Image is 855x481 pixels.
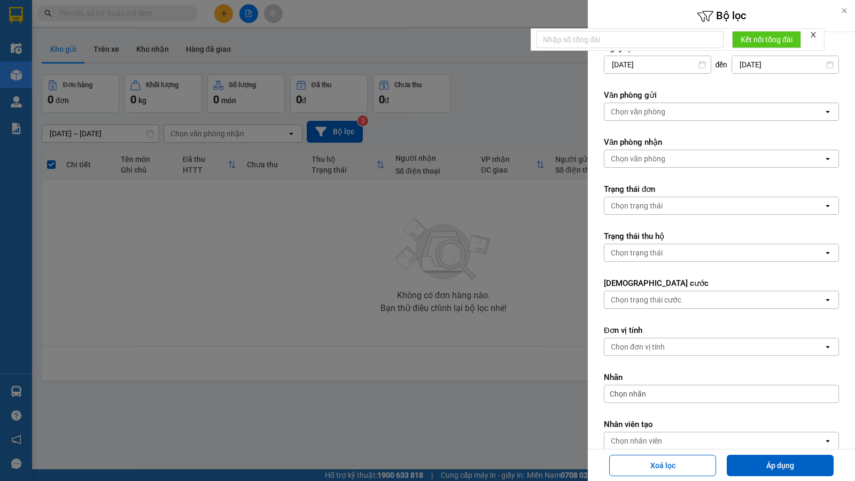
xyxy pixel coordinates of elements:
label: Văn phòng gửi [604,90,839,100]
span: Chọn nhãn [610,389,646,399]
input: Select a date. [732,56,838,73]
span: đến [716,59,728,70]
div: Chọn nhân viên [611,436,662,446]
button: Áp dụng [727,455,834,476]
span: close [810,31,817,38]
h6: Bộ lọc [588,8,855,25]
label: Nhân viên tạo [604,419,839,430]
svg: open [823,201,832,210]
label: Nhãn [604,372,839,383]
input: Nhập số tổng đài [537,31,724,48]
svg: open [823,343,832,351]
svg: open [823,249,832,257]
div: Chọn trạng thái [611,247,663,258]
label: [DEMOGRAPHIC_DATA] cước [604,278,839,289]
label: Đơn vị tính [604,325,839,336]
input: Select a date. [604,56,711,73]
span: Kết nối tổng đài [741,34,792,45]
div: Chọn văn phòng [611,106,665,117]
label: Văn phòng nhận [604,137,839,148]
div: Chọn văn phòng [611,153,665,164]
svg: open [823,296,832,304]
button: Kết nối tổng đài [732,31,801,48]
button: Xoá lọc [609,455,716,476]
svg: open [823,154,832,163]
div: Chọn trạng thái cước [611,294,681,305]
label: Trạng thái đơn [604,184,839,195]
div: Chọn đơn vị tính [611,342,665,352]
svg: open [823,107,832,116]
svg: open [823,437,832,445]
div: Chọn trạng thái [611,200,663,211]
label: Trạng thái thu hộ [604,231,839,242]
